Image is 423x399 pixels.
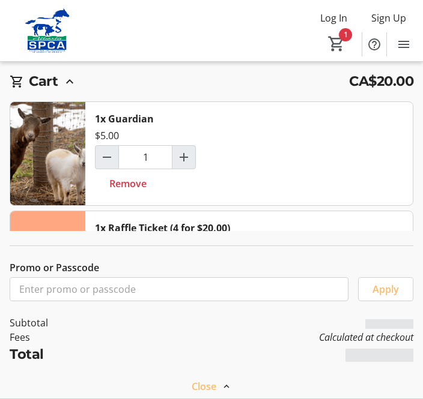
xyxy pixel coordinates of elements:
button: Help [362,32,386,56]
td: Subtotal [10,316,127,330]
button: Sign Up [362,8,416,28]
td: Total [10,344,127,365]
button: Cart [326,33,347,55]
button: Apply [358,277,413,301]
span: Apply [373,282,399,296]
button: Menu [392,32,416,56]
span: Remove [109,176,147,191]
td: Fees [10,330,127,344]
img: Alberta SPCA's Logo [7,8,87,53]
div: Total Tickets: 4 [85,211,413,331]
div: 1x Guardian [95,112,154,126]
span: Close [192,379,216,394]
span: CA$20.00 [349,71,413,92]
label: Promo or Passcode [10,260,99,275]
td: Calculated at checkout [127,330,413,344]
input: Enter promo or passcode [10,277,348,301]
input: Guardian Quantity [118,145,172,169]
img: Guardian [10,102,85,205]
button: Decrement by one [96,146,118,169]
button: Increment by one [172,146,195,169]
div: $5.00 [95,128,119,143]
div: 1x Raffle Ticket (4 for $20.00) [95,221,230,235]
button: Log In [311,8,357,28]
button: Remove [95,172,161,196]
span: Sign Up [371,11,406,25]
h2: Cart [29,71,58,92]
span: Log In [320,11,347,25]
